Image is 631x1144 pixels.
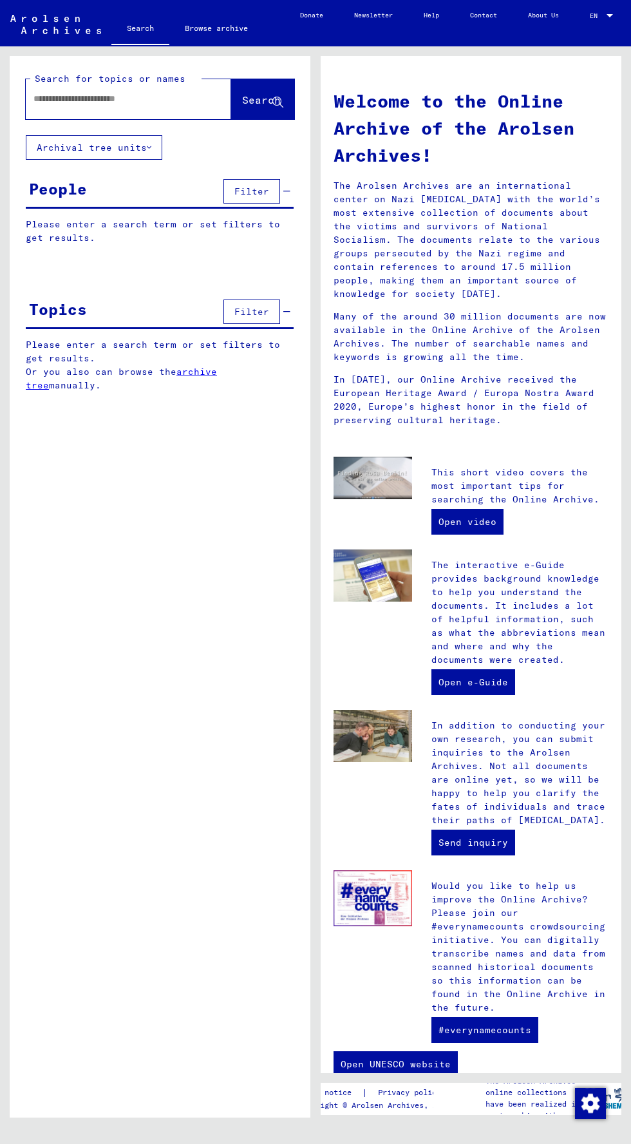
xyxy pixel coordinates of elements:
button: Filter [223,300,280,324]
a: Send inquiry [431,830,515,855]
a: Open UNESCO website [334,1051,458,1077]
img: inquiries.jpg [334,710,412,763]
a: Open video [431,509,504,535]
div: Topics [29,298,87,321]
span: EN [590,12,604,19]
img: enc.jpg [334,870,412,926]
p: Many of the around 30 million documents are now available in the Online Archive of the Arolsen Ar... [334,310,608,364]
a: Open e-Guide [431,669,515,695]
a: Search [111,13,169,46]
mat-label: Search for topics or names [35,73,185,84]
button: Archival tree units [26,135,162,160]
a: archive tree [26,366,217,391]
span: Search [242,93,281,106]
p: This short video covers the most important tips for searching the Online Archive. [431,466,608,506]
button: Filter [223,179,280,204]
img: Arolsen_neg.svg [10,15,101,34]
p: The interactive e-Guide provides background knowledge to help you understand the documents. It in... [431,558,608,667]
p: Would you like to help us improve the Online Archive? Please join our #everynamecounts crowdsourc... [431,879,608,1015]
div: | [297,1086,457,1100]
button: Search [231,79,294,119]
img: Change consent [575,1088,606,1119]
a: Legal notice [297,1086,362,1100]
p: The Arolsen Archives are an international center on Nazi [MEDICAL_DATA] with the world’s most ext... [334,179,608,301]
a: #everynamecounts [431,1017,538,1043]
img: eguide.jpg [334,549,412,602]
div: People [29,177,87,200]
p: Copyright © Arolsen Archives, 2021 [297,1100,457,1111]
a: Privacy policy [368,1086,457,1100]
p: In [DATE], our Online Archive received the European Heritage Award / Europa Nostra Award 2020, Eu... [334,373,608,427]
p: Please enter a search term or set filters to get results. [26,218,294,245]
span: Filter [234,306,269,318]
div: Change consent [574,1087,605,1118]
span: Filter [234,186,269,197]
a: Browse archive [169,13,263,44]
p: The Arolsen Archives online collections [485,1075,584,1098]
h1: Welcome to the Online Archive of the Arolsen Archives! [334,88,608,169]
p: Please enter a search term or set filters to get results. Or you also can browse the manually. [26,338,294,392]
img: video.jpg [334,457,412,500]
p: In addition to conducting your own research, you can submit inquiries to the Arolsen Archives. No... [431,719,608,827]
p: have been realized in partnership with [485,1098,584,1121]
